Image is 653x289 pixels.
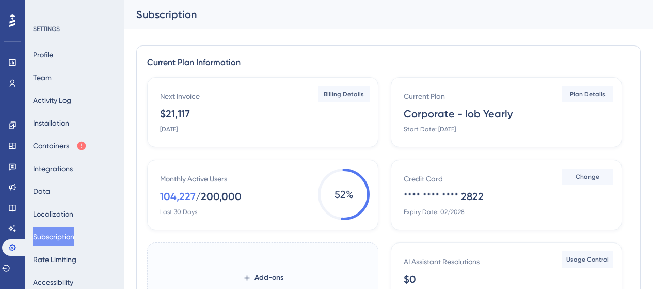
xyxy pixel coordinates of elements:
[562,86,613,102] button: Plan Details
[33,114,69,132] button: Installation
[147,56,630,69] div: Current Plan Information
[33,205,73,223] button: Localization
[196,189,242,204] div: / 200,000
[404,255,480,268] div: AI Assistant Resolutions
[160,107,190,121] div: $21,117
[254,271,283,284] span: Add-ons
[243,268,283,287] button: Add-ons
[33,227,74,246] button: Subscription
[33,68,52,87] button: Team
[404,90,445,102] div: Current Plan
[562,169,613,185] button: Change
[404,272,416,286] div: $0
[33,45,53,64] button: Profile
[324,90,364,98] span: Billing Details
[318,86,370,102] button: Billing Details
[610,248,641,279] iframe: UserGuiding AI Assistant Launcher
[33,136,87,155] button: Containers
[160,208,197,216] div: Last 30 Days
[576,173,599,181] span: Change
[160,173,227,185] div: Monthly Active Users
[33,250,76,269] button: Rate Limiting
[33,91,71,110] button: Activity Log
[570,90,606,98] span: Plan Details
[33,182,50,201] button: Data
[160,125,178,133] div: [DATE]
[136,7,615,22] div: Subscription
[160,189,196,204] div: 104,227
[404,208,465,216] div: Expiry Date: 02/2028
[404,107,513,121] div: Corporate - Iob Yearly
[318,169,370,220] span: 52 %
[404,173,443,185] div: Credit Card
[404,125,456,133] div: Start Date: [DATE]
[562,251,613,268] button: Usage Control
[33,159,73,178] button: Integrations
[566,255,609,264] span: Usage Control
[160,90,200,102] div: Next Invoice
[33,25,117,33] div: SETTINGS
